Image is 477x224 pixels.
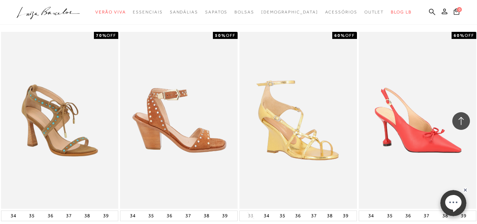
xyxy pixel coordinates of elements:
[96,33,107,38] strong: 70%
[226,33,235,38] span: OFF
[170,6,198,19] a: categoryNavScreenReaderText
[82,211,92,221] button: 38
[8,211,18,221] button: 34
[234,10,254,15] span: Bolsas
[121,32,238,208] img: SANDÁLIA DE SALTO BLOCO MÉDIO EM CAMURÇA CARAMELO COM REBITES MULTI METÁLICOS
[107,33,116,38] span: OFF
[278,211,287,221] button: 35
[364,10,384,15] span: Outlet
[364,6,384,19] a: categoryNavScreenReaderText
[341,211,351,221] button: 39
[452,8,461,17] button: 0
[46,211,55,221] button: 36
[309,211,319,221] button: 37
[165,211,174,221] button: 36
[220,211,230,221] button: 39
[240,33,356,207] img: SANDÁLIA ANABELA METALIZADA DOURADA MINIMALISTA COM AROS METÁLICOS
[2,33,118,207] a: SANDÁLIA DE SALTO FLARE ALTO EM CAMURÇA BEGE COM AMARRAÇÃO SANDÁLIA DE SALTO FLARE ALTO EM CAMURÇ...
[325,211,335,221] button: 38
[246,212,256,219] button: 33
[240,33,356,207] a: SANDÁLIA ANABELA METALIZADA DOURADA MINIMALISTA COM AROS METÁLICOS SANDÁLIA ANABELA METALIZADA DO...
[403,211,413,221] button: 36
[359,33,476,207] a: SCARPIN SLINGBACK SALTO ALTO HIGH VAMP LAÇO VERMELHO PIMENTA SCARPIN SLINGBACK SALTO ALTO HIGH VA...
[391,6,411,19] a: BLOG LB
[101,211,111,221] button: 39
[454,33,465,38] strong: 60%
[261,10,318,15] span: [DEMOGRAPHIC_DATA]
[133,10,162,15] span: Essenciais
[128,211,138,221] button: 34
[359,33,476,207] img: SCARPIN SLINGBACK SALTO ALTO HIGH VAMP LAÇO VERMELHO PIMENTA
[422,211,431,221] button: 37
[121,33,237,207] a: SANDÁLIA DE SALTO BLOCO MÉDIO EM CAMURÇA CARAMELO COM REBITES MULTI METÁLICOS
[64,211,74,221] button: 37
[205,6,227,19] a: categoryNavScreenReaderText
[146,211,156,221] button: 35
[262,211,272,221] button: 34
[293,211,303,221] button: 36
[27,211,37,221] button: 35
[2,33,118,207] img: SANDÁLIA DE SALTO FLARE ALTO EM CAMURÇA BEGE COM AMARRAÇÃO
[261,6,318,19] a: noSubCategoriesText
[345,33,355,38] span: OFF
[95,6,126,19] a: categoryNavScreenReaderText
[95,10,126,15] span: Verão Viva
[133,6,162,19] a: categoryNavScreenReaderText
[325,10,357,15] span: Acessórios
[234,6,254,19] a: categoryNavScreenReaderText
[183,211,193,221] button: 37
[215,33,226,38] strong: 50%
[457,7,462,12] span: 0
[170,10,198,15] span: Sandálias
[465,33,474,38] span: OFF
[366,211,376,221] button: 34
[391,10,411,15] span: BLOG LB
[205,10,227,15] span: Sapatos
[334,33,345,38] strong: 60%
[325,6,357,19] a: categoryNavScreenReaderText
[202,211,211,221] button: 38
[385,211,395,221] button: 35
